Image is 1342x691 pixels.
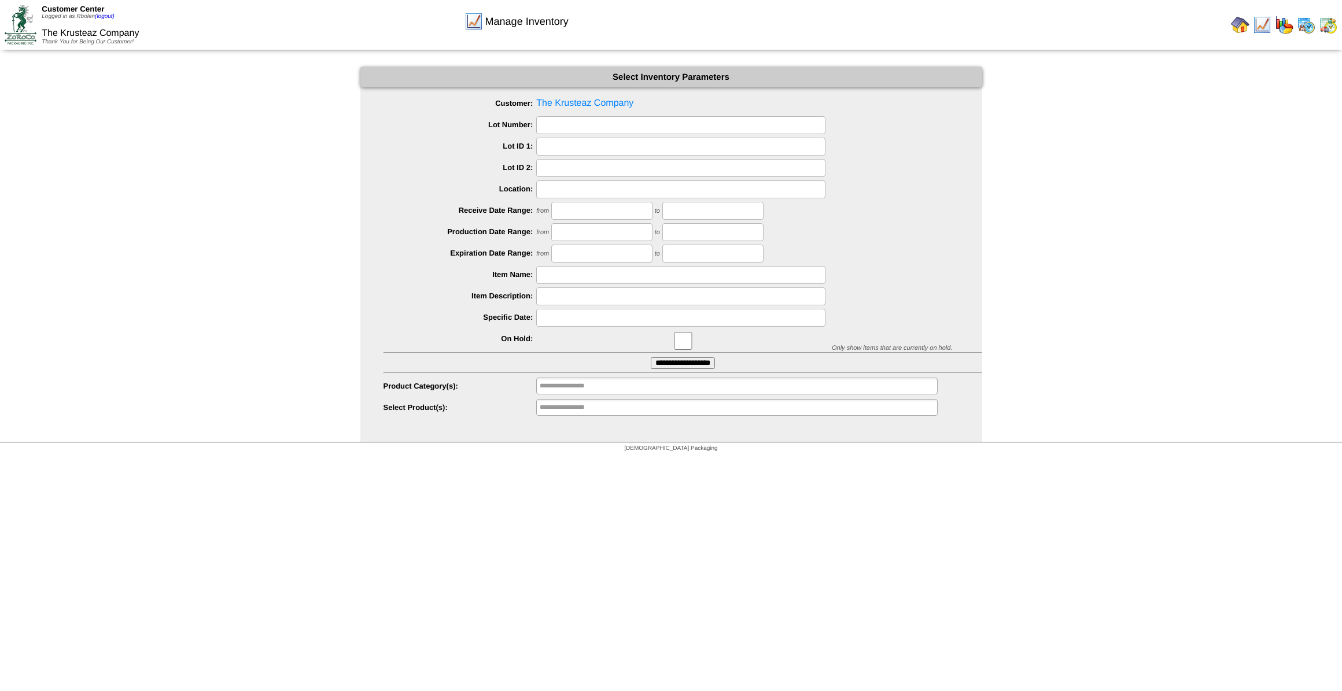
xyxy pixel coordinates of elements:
[832,345,952,352] span: Only show items that are currently on hold.
[42,39,134,45] span: Thank You for Being Our Customer!
[536,250,549,257] span: from
[95,13,115,20] a: (logout)
[384,313,537,322] label: Specific Date:
[42,28,139,38] span: The Krusteaz Company
[384,291,537,300] label: Item Description:
[42,5,104,13] span: Customer Center
[655,208,660,215] span: to
[1231,16,1249,34] img: home.gif
[384,184,537,193] label: Location:
[384,206,537,215] label: Receive Date Range:
[384,99,537,108] label: Customer:
[384,120,537,129] label: Lot Number:
[384,227,537,236] label: Production Date Range:
[384,142,537,150] label: Lot ID 1:
[384,95,982,112] span: The Krusteaz Company
[42,13,115,20] span: Logged in as Rbolen
[536,229,549,236] span: from
[1253,16,1271,34] img: line_graph.gif
[360,67,982,87] div: Select Inventory Parameters
[464,12,483,31] img: line_graph.gif
[655,250,660,257] span: to
[1319,16,1337,34] img: calendarinout.gif
[485,16,569,28] span: Manage Inventory
[624,445,717,452] span: [DEMOGRAPHIC_DATA] Packaging
[1275,16,1293,34] img: graph.gif
[384,249,537,257] label: Expiration Date Range:
[5,5,36,44] img: ZoRoCo_Logo(Green%26Foil)%20jpg.webp
[384,270,537,279] label: Item Name:
[536,208,549,215] span: from
[1297,16,1315,34] img: calendarprod.gif
[384,334,537,343] label: On Hold:
[384,403,537,412] label: Select Product(s):
[384,163,537,172] label: Lot ID 2:
[384,382,537,390] label: Product Category(s):
[655,229,660,236] span: to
